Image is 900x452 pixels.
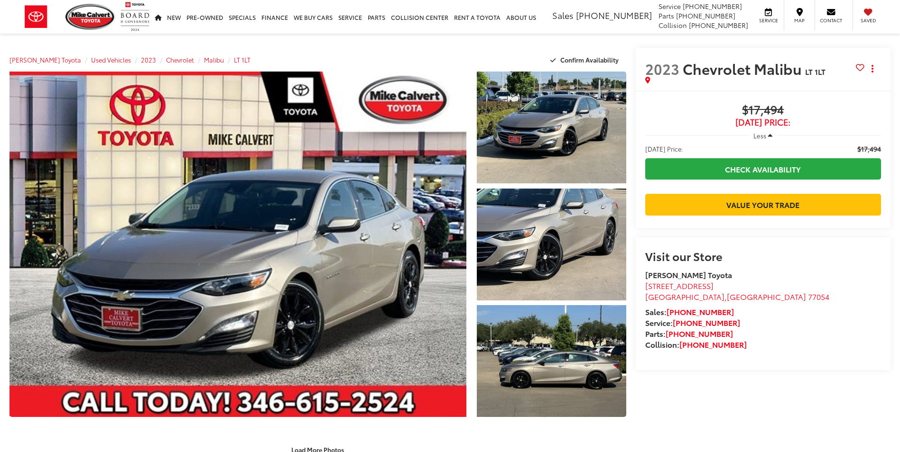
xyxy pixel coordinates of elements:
[645,58,679,79] span: 2023
[9,72,466,417] a: Expand Photo 0
[666,328,733,339] a: [PHONE_NUMBER]
[872,65,873,72] span: dropdown dots
[758,17,779,24] span: Service
[477,189,626,300] a: Expand Photo 2
[645,328,733,339] strong: Parts:
[659,1,681,11] span: Service
[475,70,628,184] img: 2023 Chevrolet Malibu LT 1LT
[545,52,626,68] button: Confirm Availability
[864,60,881,77] button: Actions
[683,1,742,11] span: [PHONE_NUMBER]
[820,17,842,24] span: Contact
[9,55,81,64] a: [PERSON_NAME] Toyota
[727,291,806,302] span: [GEOGRAPHIC_DATA]
[683,58,805,79] span: Chevrolet Malibu
[475,304,628,418] img: 2023 Chevrolet Malibu LT 1LT
[477,72,626,183] a: Expand Photo 1
[475,188,628,301] img: 2023 Chevrolet Malibu LT 1LT
[645,317,740,328] strong: Service:
[808,291,829,302] span: 77054
[552,9,574,21] span: Sales
[234,55,251,64] a: LT 1LT
[65,4,116,30] img: Mike Calvert Toyota
[753,131,766,140] span: Less
[659,20,687,30] span: Collision
[576,9,652,21] span: [PHONE_NUMBER]
[645,118,881,127] span: [DATE] Price:
[5,70,471,419] img: 2023 Chevrolet Malibu LT 1LT
[477,305,626,417] a: Expand Photo 3
[645,291,829,302] span: ,
[645,306,734,317] strong: Sales:
[679,339,747,350] a: [PHONE_NUMBER]
[645,250,881,262] h2: Visit our Store
[166,55,194,64] a: Chevrolet
[749,127,778,144] button: Less
[204,55,224,64] a: Malibu
[141,55,156,64] a: 2023
[91,55,131,64] a: Used Vehicles
[676,11,735,20] span: [PHONE_NUMBER]
[645,158,881,180] a: Check Availability
[645,144,683,154] span: [DATE] Price:
[689,20,748,30] span: [PHONE_NUMBER]
[645,194,881,215] a: Value Your Trade
[857,144,881,154] span: $17,494
[560,55,619,64] span: Confirm Availability
[645,339,747,350] strong: Collision:
[789,17,810,24] span: Map
[645,291,724,302] span: [GEOGRAPHIC_DATA]
[858,17,879,24] span: Saved
[645,280,829,302] a: [STREET_ADDRESS] [GEOGRAPHIC_DATA],[GEOGRAPHIC_DATA] 77054
[659,11,674,20] span: Parts
[645,103,881,118] span: $17,494
[673,317,740,328] a: [PHONE_NUMBER]
[645,269,732,280] strong: [PERSON_NAME] Toyota
[667,306,734,317] a: [PHONE_NUMBER]
[645,280,714,291] span: [STREET_ADDRESS]
[805,66,826,77] span: LT 1LT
